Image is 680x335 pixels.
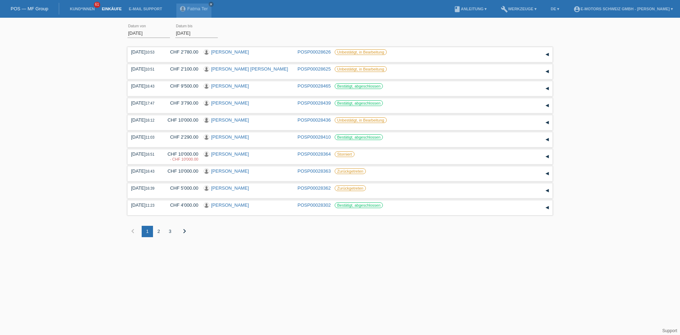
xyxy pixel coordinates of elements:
[165,151,198,162] div: CHF 10'000.00
[573,6,580,13] i: account_circle
[211,83,249,89] a: [PERSON_NAME]
[131,151,159,157] div: [DATE]
[165,49,198,55] div: CHF 2'780.00
[180,227,189,235] i: chevron_right
[211,117,249,123] a: [PERSON_NAME]
[497,7,540,11] a: buildWerkzeuge ▾
[165,168,198,174] div: CHF 10'000.00
[335,100,383,106] label: Bestätigt, abgeschlossen
[153,226,164,237] div: 2
[335,134,383,140] label: Bestätigt, abgeschlossen
[98,7,125,11] a: Einkäufe
[335,83,383,89] label: Bestätigt, abgeschlossen
[542,151,552,162] div: auf-/zuklappen
[164,226,176,237] div: 3
[131,202,159,208] div: [DATE]
[165,83,198,89] div: CHF 9'500.00
[165,157,198,161] div: 07.10.2025 / neu
[297,151,331,157] a: POSP00028364
[542,134,552,145] div: auf-/zuklappen
[187,6,208,11] a: Fatma Ter
[297,117,331,123] a: POSP00028436
[211,49,249,55] a: [PERSON_NAME]
[297,134,331,140] a: POSP00028410
[501,6,508,13] i: build
[146,118,154,122] span: 16:12
[570,7,676,11] a: account_circleE-Motors Schweiz GmbH - [PERSON_NAME] ▾
[146,186,154,190] span: 16:39
[335,202,383,208] label: Bestätigt, abgeschlossen
[209,2,213,6] i: close
[131,185,159,191] div: [DATE]
[165,134,198,140] div: CHF 2'290.00
[211,134,249,140] a: [PERSON_NAME]
[11,6,48,11] a: POS — MF Group
[454,6,461,13] i: book
[297,202,331,208] a: POSP00028302
[131,168,159,174] div: [DATE]
[335,66,387,72] label: Unbestätigt, in Bearbeitung
[211,202,249,208] a: [PERSON_NAME]
[547,7,563,11] a: DE ▾
[125,7,166,11] a: E-Mail Support
[450,7,490,11] a: bookAnleitung ▾
[335,168,366,174] label: Zurückgetreten
[165,117,198,123] div: CHF 10'000.00
[131,134,159,140] div: [DATE]
[297,100,331,106] a: POSP00028439
[131,49,159,55] div: [DATE]
[66,7,98,11] a: Kund*innen
[211,66,288,72] a: [PERSON_NAME] [PERSON_NAME]
[542,117,552,128] div: auf-/zuklappen
[297,66,331,72] a: POSP00028625
[335,117,387,123] label: Unbestätigt, in Bearbeitung
[542,66,552,77] div: auf-/zuklappen
[211,185,249,191] a: [PERSON_NAME]
[146,169,154,173] span: 16:43
[165,66,198,72] div: CHF 2'100.00
[209,2,214,7] a: close
[297,83,331,89] a: POSP00028465
[297,185,331,191] a: POSP00028362
[146,135,154,139] span: 11:03
[94,2,100,8] span: 61
[165,100,198,106] div: CHF 3'790.00
[542,202,552,213] div: auf-/zuklappen
[335,151,355,157] label: Storniert
[542,100,552,111] div: auf-/zuklappen
[662,328,677,333] a: Support
[211,100,249,106] a: [PERSON_NAME]
[142,226,153,237] div: 1
[146,50,154,54] span: 10:53
[146,101,154,105] span: 17:47
[146,152,154,156] span: 16:51
[542,83,552,94] div: auf-/zuklappen
[542,168,552,179] div: auf-/zuklappen
[146,67,154,71] span: 10:51
[297,49,331,55] a: POSP00028626
[131,66,159,72] div: [DATE]
[146,84,154,88] span: 16:43
[335,49,387,55] label: Unbestätigt, in Bearbeitung
[165,185,198,191] div: CHF 5'000.00
[542,49,552,60] div: auf-/zuklappen
[146,203,154,207] span: 11:23
[211,151,249,157] a: [PERSON_NAME]
[131,117,159,123] div: [DATE]
[131,100,159,106] div: [DATE]
[297,168,331,174] a: POSP00028363
[335,185,366,191] label: Zurückgetreten
[129,227,137,235] i: chevron_left
[165,202,198,208] div: CHF 4'000.00
[211,168,249,174] a: [PERSON_NAME]
[131,83,159,89] div: [DATE]
[542,185,552,196] div: auf-/zuklappen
